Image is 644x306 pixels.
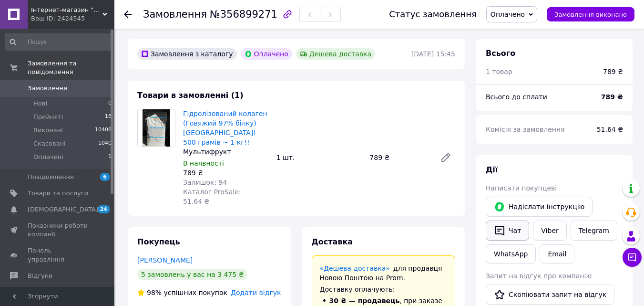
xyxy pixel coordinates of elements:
div: Ваш ID: 2424545 [31,14,114,23]
time: [DATE] 15:45 [411,50,455,58]
span: 1 товар [486,68,512,75]
span: Додати відгук [231,289,281,296]
div: успішних покупок [137,288,227,297]
button: Email [540,244,574,264]
div: Дешева доставка [296,48,375,60]
div: 789 ₴ [603,67,623,76]
a: Редагувати [436,148,455,167]
a: Telegram [571,221,617,241]
span: Написати покупцеві [486,184,557,192]
span: [DEMOGRAPHIC_DATA] [28,205,98,214]
span: Всього [486,49,515,58]
span: Інтернет-магазин "Sivorotka" [31,6,102,14]
span: Показники роботи компанії [28,222,88,239]
span: Панель управління [28,246,88,264]
div: Мультифрукт [183,147,269,157]
span: Виконані [33,126,63,135]
span: №356899271 [210,9,277,20]
span: Замовлення та повідомлення [28,59,114,76]
div: Доставку оплачують: [320,285,448,294]
input: Пошук [5,33,112,51]
span: Повідомлення [28,173,74,181]
div: Оплачено [241,48,292,60]
span: Товари в замовленні (1) [137,91,244,100]
div: Статус замовлення [389,10,477,19]
span: Оплачені [33,153,63,161]
button: Чат з покупцем [623,248,642,267]
span: 24 [98,205,110,213]
span: 51.64 ₴ [597,126,623,133]
a: Viber [533,221,566,241]
button: Замовлення виконано [547,7,634,21]
a: WhatsApp [486,244,536,264]
span: Замовлення [28,84,67,93]
span: Залишок: 94 [183,179,227,186]
span: Доставка [312,237,353,246]
span: 0 [108,99,112,108]
span: Прийняті [33,113,63,121]
span: Запит на відгук про компанію [486,272,592,280]
span: В наявності [183,159,224,167]
button: Надіслати інструкцію [486,197,593,217]
div: Замовлення з каталогу [137,48,237,60]
span: 18 [105,113,112,121]
img: Гідролізований колаген (Говяжий 97% білку)Німеччина! 500 грамів ~ 1 кг!! [143,109,171,147]
button: Скопіювати запит на відгук [486,285,614,305]
span: Каталог ProSale: 51.64 ₴ [183,188,241,205]
span: Товари та послуги [28,189,88,198]
a: Гідролізований колаген (Говяжий 97% білку)[GEOGRAPHIC_DATA]! 500 грамів ~ 1 кг!! [183,110,267,146]
span: Замовлення [143,9,207,20]
span: Відгуки [28,272,52,280]
span: Всього до сплати [486,93,547,101]
div: 789 ₴ [183,168,269,178]
a: «Дешева доставка» [320,264,390,272]
span: Комісія за замовлення [486,126,565,133]
span: 1040 [98,139,112,148]
span: Покупець [137,237,180,246]
span: 98% [147,289,162,296]
span: 1 [108,153,112,161]
a: [PERSON_NAME] [137,256,193,264]
button: Чат [486,221,529,241]
div: для продавця Новою Поштою на Prom. [320,264,448,283]
span: Нові [33,99,47,108]
b: 789 ₴ [601,93,623,101]
span: Скасовані [33,139,66,148]
span: Оплачено [491,11,525,18]
span: 6 [100,173,110,181]
div: 1 шт. [273,151,366,164]
span: 30 ₴ — продавець [329,297,400,305]
div: 789 ₴ [366,151,432,164]
span: 10408 [95,126,112,135]
div: Повернутися назад [124,10,132,19]
span: Замовлення виконано [554,11,627,18]
div: 5 замовлень у вас на 3 475 ₴ [137,269,247,280]
span: Дії [486,165,498,174]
